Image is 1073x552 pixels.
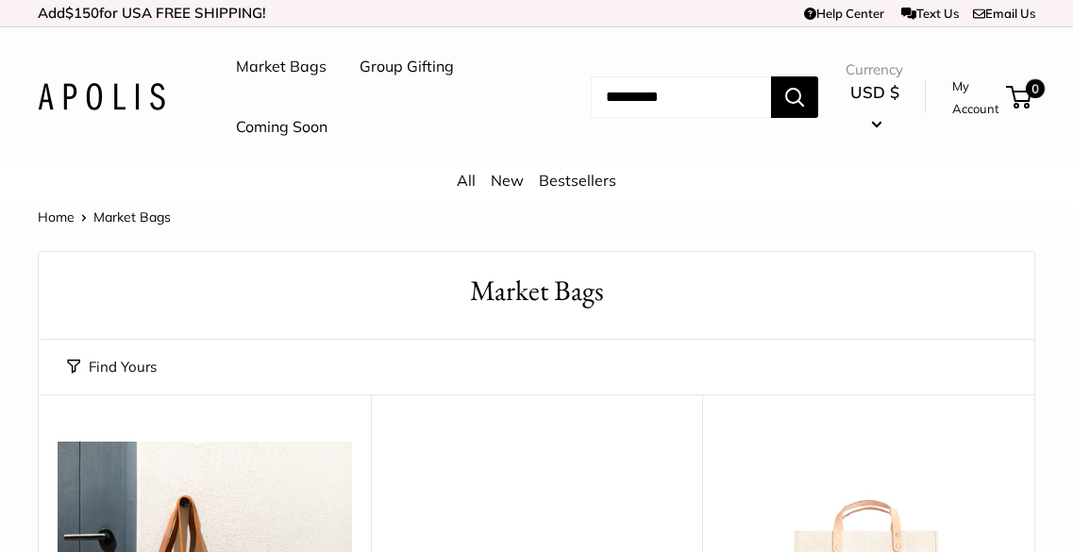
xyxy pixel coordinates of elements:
a: Help Center [804,6,884,21]
a: My Account [952,75,999,121]
button: Find Yours [67,354,157,380]
a: Coming Soon [236,113,327,142]
a: New [491,171,524,190]
span: Market Bags [93,209,171,226]
button: USD $ [846,77,903,138]
span: USD $ [850,82,899,102]
a: Home [38,209,75,226]
a: Group Gifting [360,53,454,81]
input: Search... [591,76,771,118]
a: All [457,171,476,190]
button: Search [771,76,818,118]
a: 0 [1008,86,1031,109]
img: Apolis [38,83,165,110]
a: Email Us [973,6,1035,21]
a: Text Us [901,6,959,21]
h1: Market Bags [67,271,1006,311]
span: 0 [1026,79,1045,98]
nav: Breadcrumb [38,205,171,229]
span: Currency [846,57,903,83]
span: $150 [65,4,99,22]
a: Bestsellers [539,171,616,190]
a: Market Bags [236,53,327,81]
